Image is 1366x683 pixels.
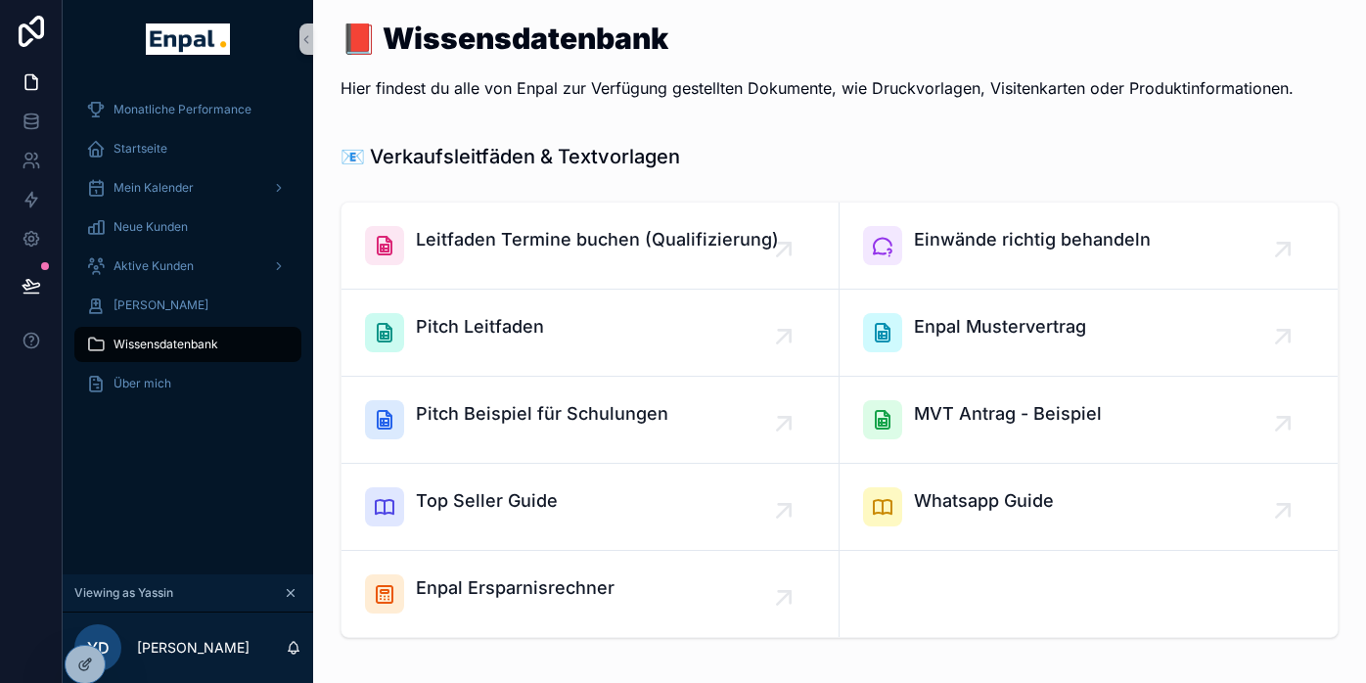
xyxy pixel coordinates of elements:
[74,585,173,601] span: Viewing as Yassin
[74,170,301,205] a: Mein Kalender
[416,313,544,341] span: Pitch Leitfaden
[63,78,313,427] div: scrollable content
[114,219,188,235] span: Neue Kunden
[74,249,301,284] a: Aktive Kunden
[341,464,840,551] a: Top Seller Guide
[341,290,840,377] a: Pitch Leitfaden
[416,487,558,515] span: Top Seller Guide
[341,377,840,464] a: Pitch Beispiel für Schulungen
[341,203,840,290] a: Leitfaden Termine buchen (Qualifizierung)
[74,92,301,127] a: Monatliche Performance
[74,288,301,323] a: [PERSON_NAME]
[914,313,1086,341] span: Enpal Mustervertrag
[74,131,301,166] a: Startseite
[840,377,1338,464] a: MVT Antrag - Beispiel
[114,337,218,352] span: Wissensdatenbank
[114,102,251,117] span: Monatliche Performance
[87,636,110,660] span: YD
[114,376,171,391] span: Über mich
[914,400,1102,428] span: MVT Antrag - Beispiel
[137,638,250,658] p: [PERSON_NAME]
[416,574,615,602] span: Enpal Ersparnisrechner
[114,141,167,157] span: Startseite
[114,180,194,196] span: Mein Kalender
[341,23,1294,53] h1: 📕 Wissensdatenbank
[341,551,840,637] a: Enpal Ersparnisrechner
[74,327,301,362] a: Wissensdatenbank
[114,297,208,313] span: [PERSON_NAME]
[416,226,779,253] span: Leitfaden Termine buchen (Qualifizierung)
[914,226,1151,253] span: Einwände richtig behandeln
[914,487,1054,515] span: Whatsapp Guide
[74,209,301,245] a: Neue Kunden
[416,400,668,428] span: Pitch Beispiel für Schulungen
[146,23,229,55] img: App logo
[341,76,1294,100] p: Hier findest du alle von Enpal zur Verfügung gestellten Dokumente, wie Druckvorlagen, Visitenkart...
[840,203,1338,290] a: Einwände richtig behandeln
[840,290,1338,377] a: Enpal Mustervertrag
[114,258,194,274] span: Aktive Kunden
[840,464,1338,551] a: Whatsapp Guide
[74,366,301,401] a: Über mich
[341,143,680,170] h1: 📧 Verkaufsleitfäden & Textvorlagen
